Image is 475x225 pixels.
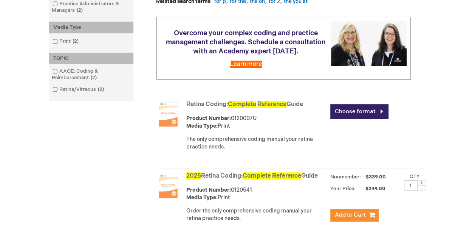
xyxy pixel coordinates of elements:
[186,101,303,108] a: Retina Coding:Complete ReferenceGuide
[75,7,85,13] span: 2
[156,174,180,198] img: 2025 Retina Coding: Complete Reference Guide
[335,211,366,219] span: Add to Cart
[186,172,201,180] span: 2025
[186,123,218,129] strong: Media Type:
[330,186,356,192] strong: Your Price:
[96,86,106,92] span: 2
[365,174,387,180] span: $339.00
[51,68,132,81] a: AAOE: Coding & Reimbursement2
[71,38,80,44] span: 2
[89,75,99,81] span: 2
[357,186,387,192] span: $249.00
[166,29,326,55] span: Overcome your complex coding and practice management challenges. Schedule a consultation with an ...
[186,115,326,130] div: 0120007U Print
[49,22,133,33] div: Media Type
[156,102,180,127] img: Retina Coding: Complete Reference Guide
[186,186,326,202] div: 0120541 Print
[186,194,218,201] strong: Media Type:
[186,172,318,180] a: 2025Retina Coding:Complete ReferenceGuide
[330,172,361,182] strong: Nonmember:
[257,101,286,108] span: Reference
[404,180,418,191] input: Qty
[331,21,407,66] img: Schedule a consultation with an Academy expert today
[186,136,326,151] p: The only comprehensive coding manual your retina practice needs.
[228,101,256,108] span: Complete
[186,207,326,222] p: Order the only comprehensive coding manual your retina practice needs.
[51,86,107,93] a: Retina/Vitreous2
[330,104,388,119] a: Choose format
[186,115,231,122] strong: Product Number:
[230,61,262,68] a: Learn more
[49,53,133,64] div: TOPIC
[186,187,231,193] strong: Product Number:
[243,172,271,180] span: Complete
[51,38,82,45] a: Print2
[410,173,420,180] label: Qty
[272,172,301,180] span: Reference
[330,209,379,222] button: Add to Cart
[51,0,132,14] a: Practice Administrators & Managers2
